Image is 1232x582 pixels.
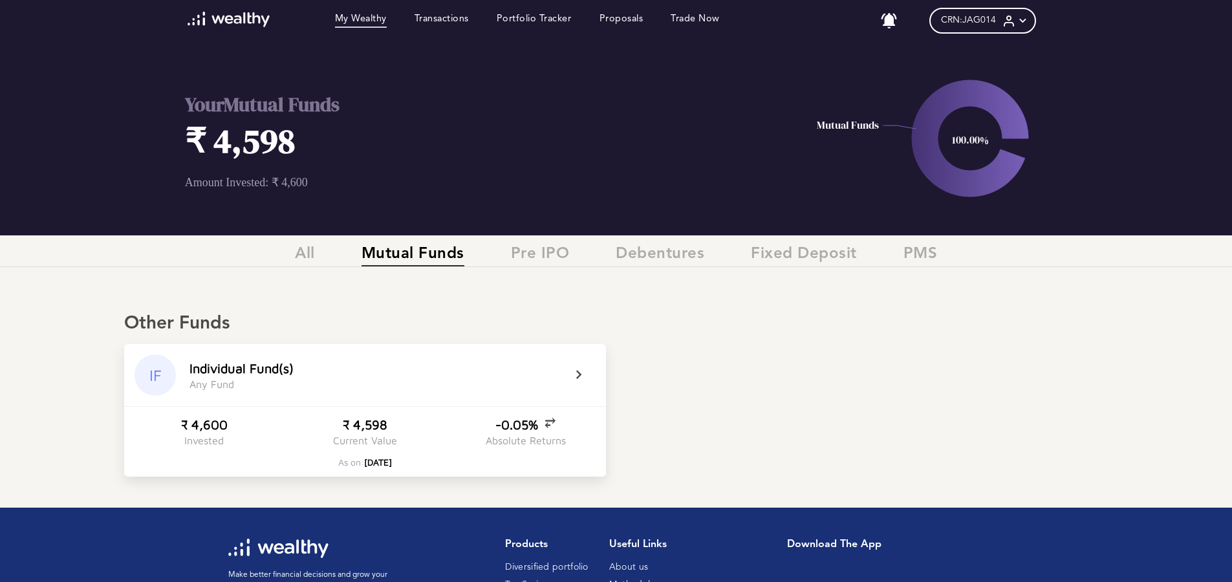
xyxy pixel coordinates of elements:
div: Invested [184,435,224,446]
a: Diversified portfolio [505,563,588,572]
span: Mutual Funds [362,245,464,266]
span: Pre IPO [511,245,570,266]
h1: ₹ 4,598 [185,118,708,164]
text: Mutual Funds [817,118,879,132]
div: A n y F u n d [189,378,234,390]
span: All [295,245,315,266]
div: I n d i v i d u a l F u n d ( s ) [189,361,294,376]
p: Amount Invested: ₹ 4,600 [185,175,708,189]
div: ₹ 4,600 [181,417,228,432]
a: My Wealthy [335,14,387,28]
h1: Download the app [787,539,994,551]
span: Fixed Deposit [751,245,857,266]
a: Transactions [415,14,469,28]
div: Absolute Returns [486,435,566,446]
div: Current Value [333,435,397,446]
div: -0.05% [495,417,556,432]
span: CRN: JAG014 [941,15,996,26]
div: IF [135,354,176,396]
span: Debentures [616,245,704,266]
span: PMS [903,245,938,266]
a: Portfolio Tracker [497,14,572,28]
span: [DATE] [364,457,392,468]
text: 100.00% [952,133,989,147]
div: ₹ 4,598 [343,417,387,432]
img: wl-logo-white.svg [188,12,270,27]
h2: Your Mutual Funds [185,91,708,118]
a: About us [609,563,648,572]
img: wl-logo-white.svg [228,539,329,558]
div: Other Funds [124,313,1108,335]
h1: Useful Links [609,539,682,551]
div: As on: [338,457,392,468]
a: Trade Now [671,14,720,28]
a: Proposals [600,14,643,28]
h1: Products [505,539,588,551]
